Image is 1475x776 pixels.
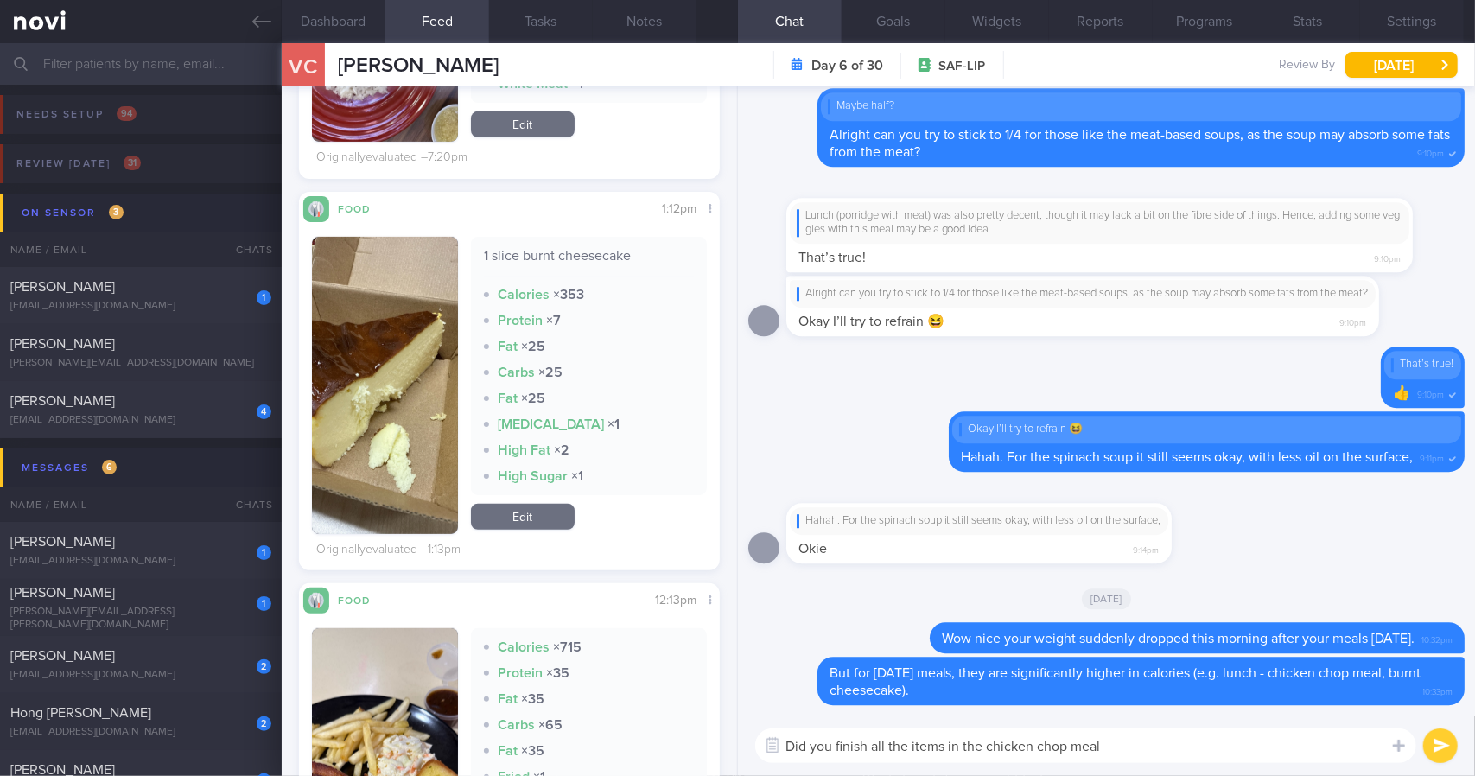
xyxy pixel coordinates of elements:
span: Wow nice your weight suddenly dropped this morning after your meals [DATE]. [942,632,1415,646]
span: 9:10pm [1340,313,1367,329]
strong: × 35 [521,744,544,758]
div: Okay I’ll try to refrain 😆 [959,423,1454,436]
span: That’s true! [798,251,866,264]
span: [PERSON_NAME] [10,394,115,408]
div: Originally evaluated – 7:20pm [316,150,467,166]
span: 10:33pm [1422,682,1453,698]
span: [PERSON_NAME] [10,535,115,549]
strong: × 25 [521,391,545,405]
strong: Carbs [498,366,535,379]
span: Okay I’ll try to refrain 😆 [798,315,944,328]
span: 👍 [1393,386,1410,400]
span: Hong [PERSON_NAME] [10,706,151,720]
span: Alright can you try to stick to 1/4 for those like the meat-based soups, as the soup may absorb s... [830,128,1451,159]
strong: × 353 [553,288,584,302]
div: On sensor [17,201,128,225]
strong: Protein [498,666,543,680]
strong: Calories [498,288,550,302]
strong: Carbs [498,718,535,732]
strong: Day 6 of 30 [811,57,883,74]
div: Originally evaluated – 1:13pm [316,543,461,558]
strong: × 35 [521,692,544,706]
span: 10:32pm [1421,630,1453,646]
span: 1:12pm [663,203,697,215]
span: But for [DATE] meals, they are significantly higher in calories (e.g. lunch - chicken chop meal, ... [830,666,1421,697]
strong: × 2 [554,443,569,457]
span: [PERSON_NAME] [10,280,115,294]
div: Maybe half? [828,99,1454,113]
div: Chats [213,232,282,267]
div: [EMAIL_ADDRESS][DOMAIN_NAME] [10,669,271,682]
strong: Fat [498,744,518,758]
div: 1 [257,596,271,611]
span: 9:10pm [1374,249,1401,265]
div: VC [271,33,336,99]
strong: Fat [498,692,518,706]
div: 1 slice burnt cheesecake [484,247,694,277]
div: Alright can you try to stick to 1/4 for those like the meat-based soups, as the soup may absorb s... [797,287,1369,301]
strong: × 7 [546,314,561,328]
strong: Fat [498,391,518,405]
strong: × 715 [553,640,582,654]
span: 6 [102,460,117,474]
strong: × 25 [538,366,563,379]
span: 9:11pm [1420,448,1444,465]
strong: × 35 [546,666,569,680]
span: [PERSON_NAME] [10,649,115,663]
strong: × 25 [521,340,545,353]
a: Edit [471,111,575,137]
span: [DATE] [1082,588,1131,609]
span: [PERSON_NAME] [10,586,115,600]
div: [EMAIL_ADDRESS][DOMAIN_NAME] [10,726,271,739]
strong: Fat [498,340,518,353]
span: 9:10pm [1417,143,1444,160]
span: 9:10pm [1417,385,1444,401]
div: [EMAIL_ADDRESS][DOMAIN_NAME] [10,300,271,313]
div: That’s true! [1391,358,1454,372]
span: Hahah. For the spinach soup it still seems okay, with less oil on the surface, [961,450,1413,464]
span: 31 [124,156,141,170]
div: 4 [257,404,271,419]
div: Food [329,592,398,607]
div: Needs setup [12,103,141,126]
strong: Calories [498,640,550,654]
strong: High Sugar [498,469,568,483]
div: 2 [257,659,271,674]
img: 1 slice burnt cheesecake [312,237,458,534]
div: Lunch (porridge with meat) was also pretty decent, though it may lack a bit on the fibre side of ... [797,209,1402,238]
div: Chats [213,487,282,522]
div: [EMAIL_ADDRESS][DOMAIN_NAME] [10,555,271,568]
a: Edit [471,504,575,530]
strong: [MEDICAL_DATA] [498,417,604,431]
span: SAF-LIP [938,58,985,75]
strong: High Fat [498,443,550,457]
span: [PERSON_NAME] [338,55,499,76]
span: 12:13pm [656,595,697,607]
div: Hahah. For the spinach soup it still seems okay, with less oil on the surface, [797,514,1161,528]
span: [PERSON_NAME] [10,337,115,351]
strong: × 65 [538,718,563,732]
button: [DATE] [1345,52,1458,78]
strong: × 1 [607,417,620,431]
div: Review [DATE] [12,152,145,175]
span: 94 [117,106,137,121]
div: 1 [257,545,271,560]
div: [PERSON_NAME][EMAIL_ADDRESS][PERSON_NAME][DOMAIN_NAME] [10,606,271,632]
div: 1 [257,290,271,305]
div: [PERSON_NAME][EMAIL_ADDRESS][DOMAIN_NAME] [10,357,271,370]
span: Review By [1279,58,1335,73]
div: Messages [17,456,121,480]
strong: × 1 [571,469,583,483]
div: 2 [257,716,271,731]
span: 3 [109,205,124,219]
strong: Protein [498,314,543,328]
div: Food [329,200,398,215]
div: [EMAIL_ADDRESS][DOMAIN_NAME] [10,414,271,427]
span: Okie [798,542,827,556]
span: 9:14pm [1134,540,1160,557]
